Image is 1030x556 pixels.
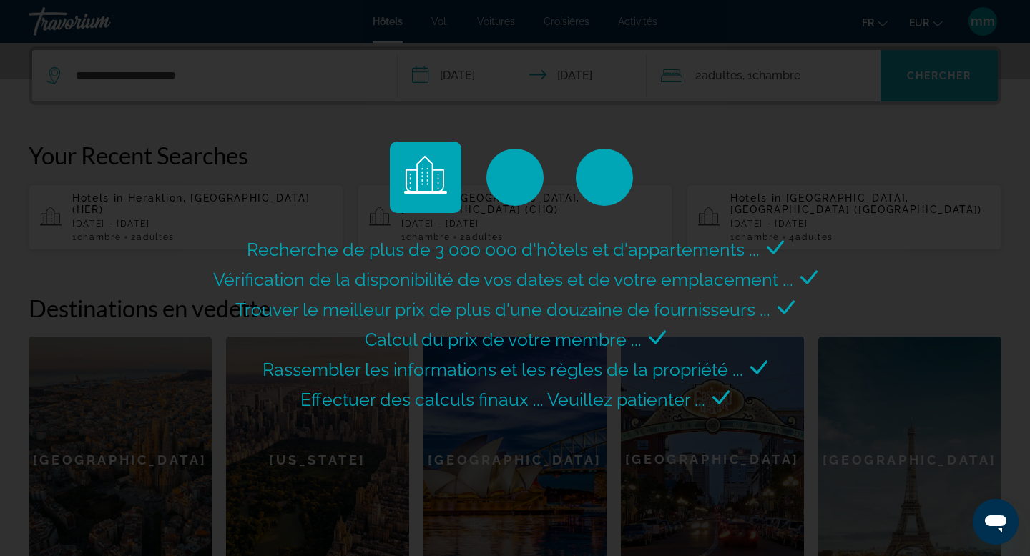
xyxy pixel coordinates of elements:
span: Calcul du prix de votre membre ... [365,329,642,350]
span: Rassembler les informations et les règles de la propriété ... [263,359,743,380]
span: Trouver le meilleur prix de plus d'une douzaine de fournisseurs ... [235,299,770,320]
span: Recherche de plus de 3 000 000 d'hôtels et d'appartements ... [247,239,760,260]
span: Vérification de la disponibilité de vos dates et de votre emplacement ... [213,269,793,290]
iframe: Bouton de lancement de la fenêtre de messagerie [973,499,1019,545]
span: Effectuer des calculs finaux ... Veuillez patienter ... [300,389,705,410]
